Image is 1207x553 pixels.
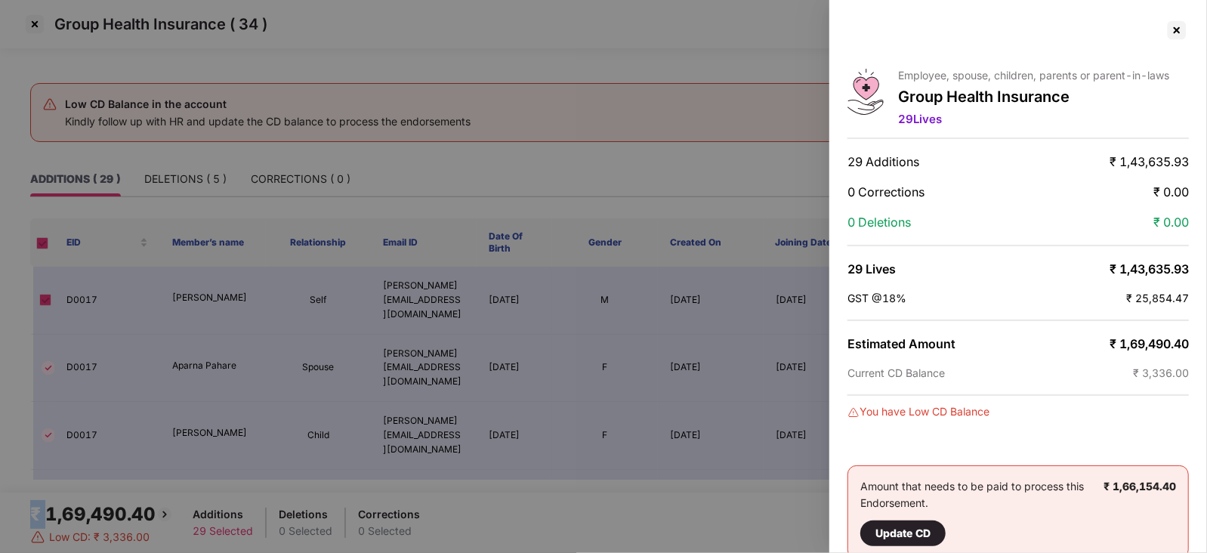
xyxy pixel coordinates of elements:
p: Group Health Insurance [899,88,1170,106]
div: Amount that needs to be paid to process this Endorsement. [860,478,1104,546]
span: 29 Additions [847,154,919,169]
b: ₹ 1,66,154.40 [1104,480,1176,493]
span: ₹ 3,336.00 [1133,366,1189,379]
span: 0 Corrections [847,184,925,199]
span: 29 Lives [899,112,943,126]
p: Employee, spouse, children, parents or parent-in-laws [899,69,1170,82]
span: ₹ 0.00 [1153,215,1189,230]
span: GST @18% [847,292,906,304]
span: ₹ 1,69,490.40 [1110,336,1189,351]
div: Update CD [875,525,931,542]
span: 0 Deletions [847,215,911,230]
span: Estimated Amount [847,336,955,351]
img: svg+xml;base64,PHN2ZyBpZD0iRGFuZ2VyLTMyeDMyIiB4bWxucz0iaHR0cDovL3d3dy53My5vcmcvMjAwMC9zdmciIHdpZH... [847,406,860,419]
div: You have Low CD Balance [847,403,1189,420]
img: svg+xml;base64,PHN2ZyB4bWxucz0iaHR0cDovL3d3dy53My5vcmcvMjAwMC9zdmciIHdpZHRoPSI0Ny43MTQiIGhlaWdodD... [847,69,884,115]
span: ₹ 1,43,635.93 [1110,154,1189,169]
span: Current CD Balance [847,366,945,379]
span: ₹ 1,43,635.93 [1110,261,1189,276]
span: 29 Lives [847,261,896,276]
span: ₹ 0.00 [1153,184,1189,199]
span: ₹ 25,854.47 [1126,292,1189,304]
